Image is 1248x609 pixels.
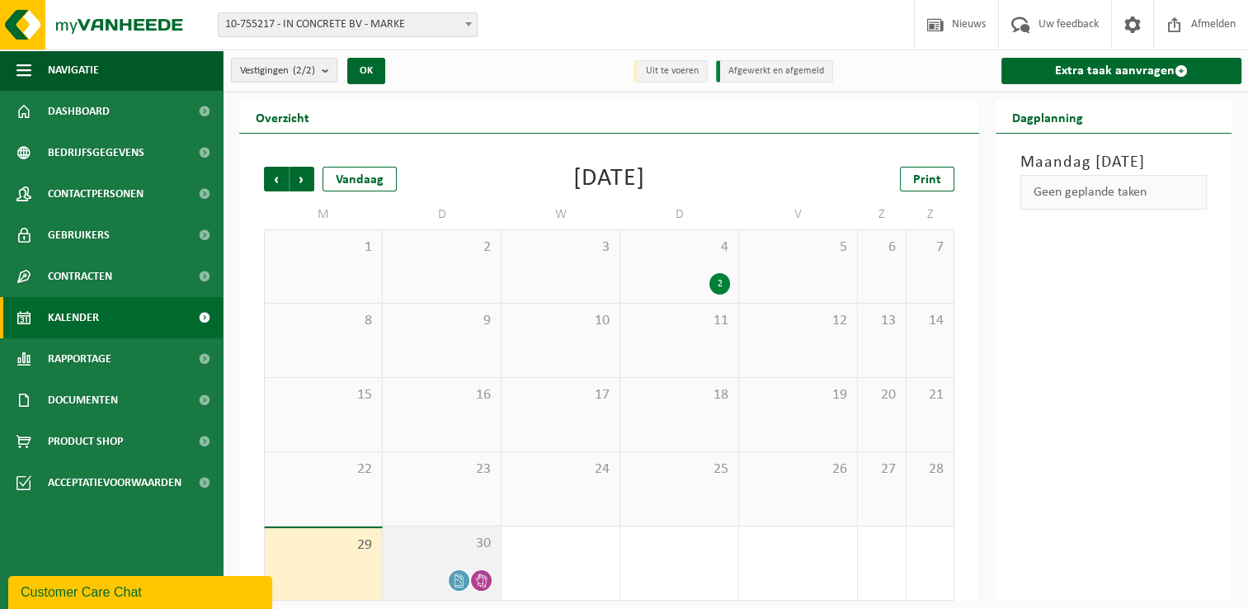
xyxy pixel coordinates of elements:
span: 13 [866,312,897,330]
span: Acceptatievoorwaarden [48,462,181,503]
span: 6 [866,238,897,257]
span: 21 [915,386,946,404]
span: Dashboard [48,91,110,132]
button: Vestigingen(2/2) [231,58,337,83]
span: Contracten [48,256,112,297]
span: Product Shop [48,421,123,462]
div: [DATE] [573,167,645,191]
span: 4 [629,238,730,257]
span: 27 [866,460,897,479]
span: 15 [273,386,374,404]
span: 20 [866,386,897,404]
span: 10 [510,312,611,330]
span: 19 [747,386,849,404]
span: Bedrijfsgegevens [48,132,144,173]
span: Documenten [48,380,118,421]
h3: Maandag [DATE] [1020,150,1207,175]
span: 24 [510,460,611,479]
span: 28 [915,460,946,479]
span: 7 [915,238,946,257]
count: (2/2) [293,65,315,76]
span: 26 [747,460,849,479]
span: Gebruikers [48,215,110,256]
td: M [264,200,383,229]
span: 23 [391,460,492,479]
span: 29 [273,536,374,555]
li: Afgewerkt en afgemeld [716,60,833,83]
span: 11 [629,312,730,330]
span: 9 [391,312,492,330]
td: D [383,200,502,229]
span: 2 [391,238,492,257]
td: Z [858,200,907,229]
span: 8 [273,312,374,330]
div: 2 [709,273,730,295]
span: 3 [510,238,611,257]
span: Vestigingen [240,59,315,83]
li: Uit te voeren [633,60,708,83]
span: 14 [915,312,946,330]
button: OK [347,58,385,84]
span: 17 [510,386,611,404]
div: Vandaag [323,167,397,191]
span: Volgende [290,167,314,191]
span: Kalender [48,297,99,338]
h2: Dagplanning [996,101,1100,133]
span: 12 [747,312,849,330]
span: 25 [629,460,730,479]
span: 5 [747,238,849,257]
span: 18 [629,386,730,404]
iframe: chat widget [8,573,276,609]
td: V [739,200,858,229]
div: Geen geplande taken [1020,175,1207,210]
td: Z [907,200,955,229]
span: Vorige [264,167,289,191]
span: 30 [391,535,492,553]
span: 10-755217 - IN CONCRETE BV - MARKE [218,12,478,37]
a: Extra taak aanvragen [1001,58,1241,84]
h2: Overzicht [239,101,326,133]
span: 16 [391,386,492,404]
span: Rapportage [48,338,111,380]
td: D [620,200,739,229]
span: 1 [273,238,374,257]
a: Print [900,167,954,191]
span: 10-755217 - IN CONCRETE BV - MARKE [219,13,477,36]
span: Print [913,173,941,186]
span: 22 [273,460,374,479]
td: W [502,200,620,229]
span: Navigatie [48,50,99,91]
span: Contactpersonen [48,173,144,215]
